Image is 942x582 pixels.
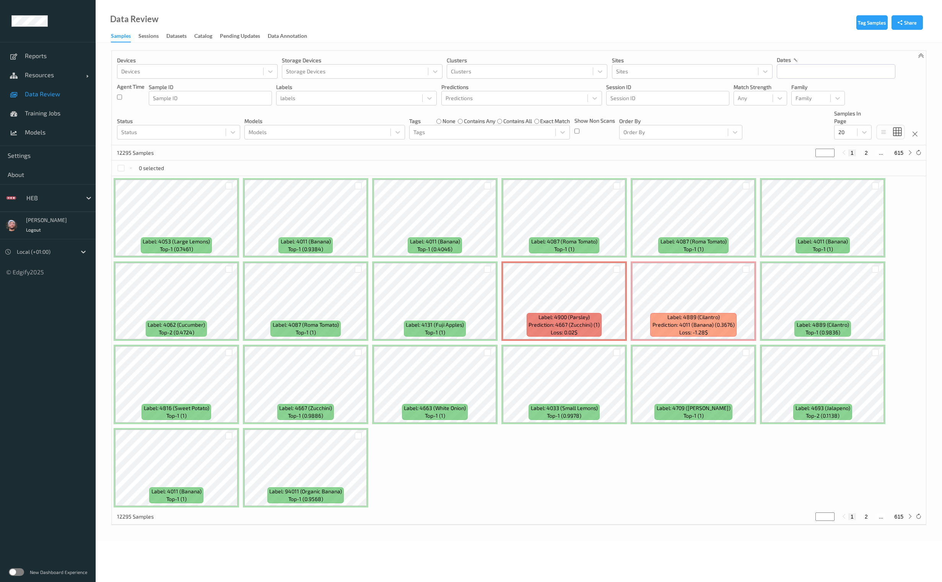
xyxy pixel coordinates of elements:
[117,83,145,91] p: Agent Time
[117,513,174,520] p: 12295 Samples
[139,164,164,172] p: 0 selected
[540,117,570,125] label: exact match
[798,238,848,245] span: Label: 4011 (Banana)
[683,245,704,253] span: top-1 (1)
[529,321,600,329] span: Prediction: 4667 (Zucchini) (1)
[539,313,590,321] span: Label: 4900 (Parsley)
[892,149,906,156] button: 615
[679,329,708,336] span: Loss: -1.28$
[117,57,278,64] p: Devices
[734,83,787,91] p: Match Strength
[892,15,923,30] button: Share
[220,32,260,42] div: Pending Updates
[441,83,602,91] p: Predictions
[443,117,456,125] label: none
[117,149,174,157] p: 12295 Samples
[144,404,209,412] span: Label: 4816 (Sweet Potato)
[547,412,581,420] span: top-1 (0.9978)
[279,404,332,412] span: Label: 4667 (Zucchini)
[288,495,323,503] span: top-1 (0.9568)
[877,513,886,520] button: ...
[551,329,578,336] span: Loss: 0.02$
[574,117,615,125] p: Show Non Scans
[143,238,210,245] span: Label: 4053 (Large Lemons)
[406,321,464,329] span: Label: 4131 (Fuji Apples)
[273,321,339,329] span: Label: 4087 (Roma Tomato)
[409,117,421,125] p: Tags
[425,412,445,420] span: top-1 (1)
[111,31,138,42] a: Samples
[117,117,240,125] p: Status
[111,32,131,42] div: Samples
[244,117,405,125] p: Models
[606,83,729,91] p: Session ID
[110,15,158,23] div: Data Review
[151,488,202,495] span: Label: 4011 (Banana)
[796,404,850,412] span: Label: 4693 (Jalapeno)
[862,149,870,156] button: 2
[777,56,791,64] p: dates
[166,412,187,420] span: top-1 (1)
[503,117,532,125] label: contains all
[166,495,187,503] span: top-1 (1)
[447,57,607,64] p: Clusters
[657,404,730,412] span: Label: 4709 ([PERSON_NAME])
[531,404,598,412] span: Label: 4033 (Small Lemons)
[892,513,906,520] button: 615
[148,321,205,329] span: Label: 4062 (Cucumber)
[268,32,307,42] div: Data Annotation
[410,238,460,245] span: Label: 4011 (Banana)
[160,245,193,253] span: top-1 (0.7461)
[417,245,452,253] span: top-1 (0.4046)
[683,412,704,420] span: top-1 (1)
[269,488,342,495] span: Label: 94011 (Organic Banana)
[619,117,742,125] p: Order By
[834,110,872,125] p: Samples In Page
[404,404,466,412] span: Label: 4663 (White Onion)
[805,329,840,336] span: top-1 (0.9836)
[282,57,443,64] p: Storage Devices
[425,329,445,336] span: top-1 (1)
[288,412,323,420] span: top-1 (0.9886)
[276,83,437,91] p: labels
[220,31,268,42] a: Pending Updates
[194,32,212,42] div: Catalog
[856,15,888,30] button: Tag Samples
[652,321,735,329] span: Prediction: 4011 (Banana) (0.3676)
[531,238,597,245] span: Label: 4087 (Roma Tomato)
[166,31,194,42] a: Datasets
[848,149,856,156] button: 1
[464,117,495,125] label: contains any
[791,83,845,91] p: Family
[612,57,773,64] p: Sites
[166,32,187,42] div: Datasets
[296,329,316,336] span: top-1 (1)
[667,313,720,321] span: Label: 4889 (Cilantro)
[149,83,272,91] p: Sample ID
[661,238,727,245] span: Label: 4087 (Roma Tomato)
[159,329,194,336] span: top-2 (0.4724)
[797,321,849,329] span: Label: 4889 (Cilantro)
[281,238,331,245] span: Label: 4011 (Banana)
[288,245,323,253] span: top-1 (0.9384)
[806,412,840,420] span: top-2 (0.1138)
[268,31,315,42] a: Data Annotation
[138,31,166,42] a: Sessions
[813,245,833,253] span: top-1 (1)
[877,149,886,156] button: ...
[554,245,574,253] span: top-1 (1)
[862,513,870,520] button: 2
[138,32,159,42] div: Sessions
[194,31,220,42] a: Catalog
[848,513,856,520] button: 1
